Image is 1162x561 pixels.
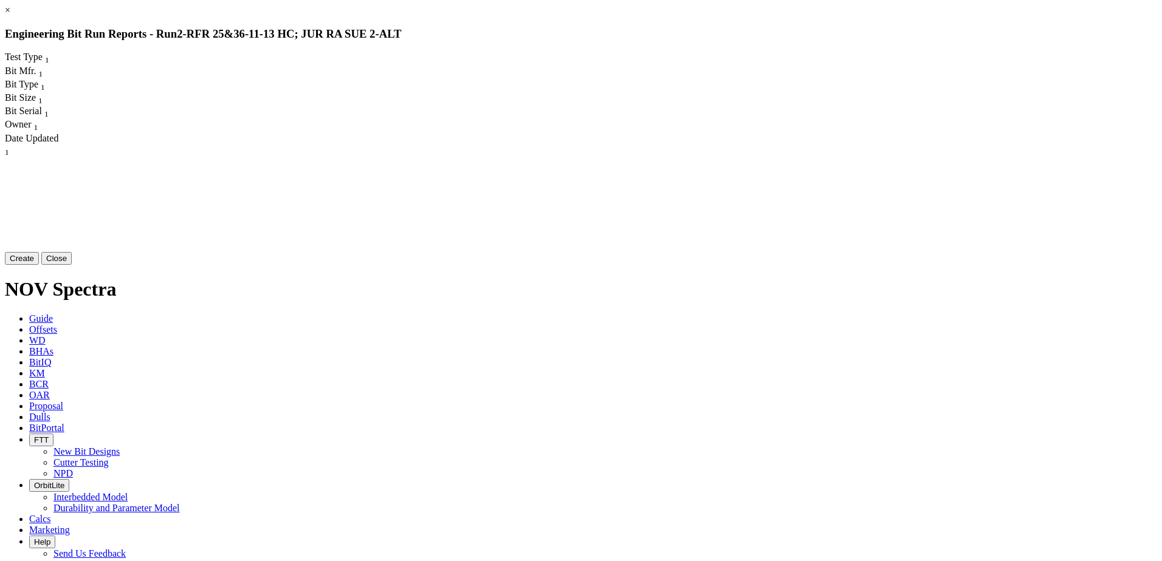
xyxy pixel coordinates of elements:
[5,106,72,119] div: Sort None
[29,412,50,422] span: Dulls
[34,435,49,444] span: FTT
[45,52,49,62] span: Sort None
[53,503,180,513] a: Durability and Parameter Model
[5,92,66,106] div: Bit Size Sort None
[5,119,65,132] div: Sort None
[5,133,65,157] div: Date Updated Sort None
[53,492,128,502] a: Interbedded Model
[53,457,109,467] a: Cutter Testing
[39,66,43,76] span: Sort None
[53,446,120,457] a: New Bit Designs
[38,96,43,105] sub: 1
[41,252,72,265] button: Close
[5,52,72,65] div: Test Type Sort None
[5,66,36,76] span: Bit Mfr.
[5,52,43,62] span: Test Type
[41,83,45,92] sub: 1
[5,66,66,79] div: Bit Mfr. Sort None
[34,119,38,129] span: Sort None
[177,27,182,40] span: 2
[5,106,72,119] div: Bit Serial Sort None
[5,27,1157,41] h3: Engineering Bit Run Reports - Run -
[44,106,49,116] span: Sort None
[5,79,38,89] span: Bit Type
[29,368,45,378] span: KM
[5,278,1157,301] h1: NOV Spectra
[29,401,63,411] span: Proposal
[5,252,39,265] button: Create
[29,324,57,335] span: Offsets
[5,5,10,15] a: ×
[5,79,66,92] div: Bit Type Sort None
[44,109,49,118] sub: 1
[29,514,51,524] span: Calcs
[39,69,43,78] sub: 1
[29,335,46,345] span: WD
[5,92,36,103] span: Bit Size
[5,52,72,65] div: Sort None
[187,27,402,40] span: RFR 25&36-11-13 HC; JUR RA SUE 2-ALT
[5,133,58,143] span: Date Updated
[29,390,50,400] span: OAR
[29,357,51,367] span: BitIQ
[29,423,64,433] span: BitPortal
[29,313,53,324] span: Guide
[5,66,66,79] div: Sort None
[45,56,49,65] sub: 1
[5,119,65,132] div: Owner Sort None
[5,119,32,129] span: Owner
[5,106,42,116] span: Bit Serial
[34,537,50,546] span: Help
[5,92,66,106] div: Sort None
[41,79,45,89] span: Sort None
[53,548,126,559] a: Send Us Feedback
[34,481,64,490] span: OrbitLite
[38,92,43,103] span: Sort None
[5,79,66,92] div: Sort None
[29,525,70,535] span: Marketing
[53,468,73,478] a: NPD
[29,346,53,356] span: BHAs
[5,133,65,157] div: Sort None
[29,379,49,389] span: BCR
[34,123,38,132] sub: 1
[5,148,9,157] sub: 1
[5,144,9,154] span: Sort None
